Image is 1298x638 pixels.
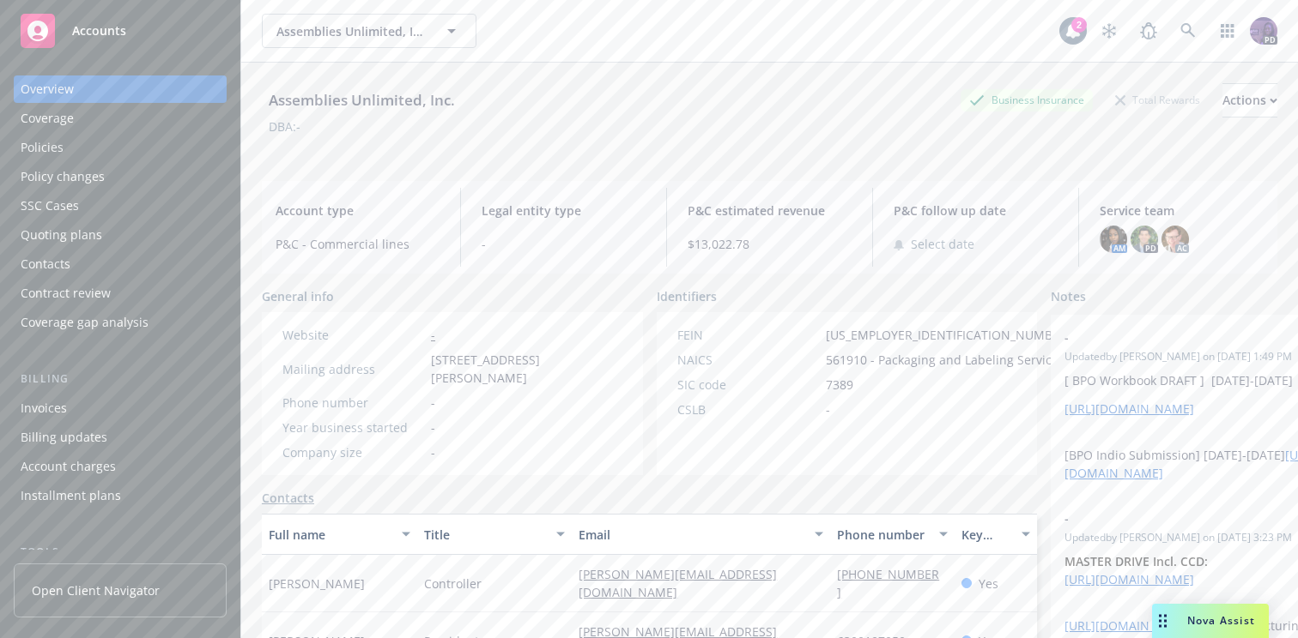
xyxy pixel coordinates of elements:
span: Open Client Navigator [32,581,160,599]
span: - [431,394,435,412]
div: Billing updates [21,424,107,451]
span: P&C - Commercial lines [276,235,440,253]
span: P&C follow up date [894,202,1058,220]
span: - [482,235,646,253]
a: Switch app [1210,14,1245,48]
span: $13,022.78 [688,235,852,253]
div: SSC Cases [21,192,79,220]
div: Contract review [21,280,111,307]
a: Account charges [14,453,227,480]
div: Coverage [21,105,74,132]
span: Assemblies Unlimited, Inc. [276,22,425,40]
div: 2 [1071,17,1087,33]
a: Coverage gap analysis [14,309,227,336]
a: SSC Cases [14,192,227,220]
div: Account charges [21,453,116,480]
a: Report a Bug [1131,14,1166,48]
span: Legal entity type [482,202,646,220]
a: Stop snowing [1092,14,1126,48]
a: [URL][DOMAIN_NAME] [1064,400,1194,417]
button: Email [572,514,830,555]
button: Actions [1222,83,1277,117]
div: Policy changes [21,163,105,190]
a: [URL][DOMAIN_NAME] [1064,571,1194,587]
div: FEIN [677,326,819,344]
div: DBA: - [269,117,300,135]
span: Controller [424,575,482,593]
div: Phone number [837,526,928,544]
span: General info [262,287,334,305]
button: Assemblies Unlimited, Inc. [262,14,476,48]
div: Quoting plans [21,221,102,249]
span: Accounts [72,24,126,38]
span: 7389 [826,376,853,394]
a: [PERSON_NAME][EMAIL_ADDRESS][DOMAIN_NAME] [579,566,777,600]
img: photo [1100,226,1127,253]
div: Key contact [961,526,1011,544]
div: SIC code [677,376,819,394]
div: Installment plans [21,482,121,509]
a: [URL][DOMAIN_NAME] [1064,617,1194,634]
span: Nova Assist [1187,613,1255,628]
span: [STREET_ADDRESS][PERSON_NAME] [431,351,622,387]
button: Key contact [955,514,1037,555]
button: Nova Assist [1152,604,1269,638]
div: Actions [1222,84,1277,117]
span: 561910 - Packaging and Labeling Services [826,351,1064,369]
div: Company size [282,443,424,461]
a: Coverage [14,105,227,132]
div: Tools [14,544,227,561]
span: - [431,443,435,461]
div: NAICS [677,351,819,369]
span: [PERSON_NAME] [269,575,365,593]
a: Contract review [14,280,227,307]
div: Website [282,326,424,344]
a: Contacts [262,489,314,507]
div: Phone number [282,394,424,412]
button: Full name [262,514,417,555]
a: Overview [14,75,227,103]
div: Total Rewards [1107,89,1209,111]
a: Policy changes [14,163,227,190]
div: Invoices [21,394,67,422]
img: photo [1250,17,1277,45]
div: Full name [269,526,391,544]
div: Overview [21,75,74,103]
img: photo [1162,226,1189,253]
div: Email [579,526,804,544]
span: Yes [979,575,998,593]
div: Mailing address [282,360,424,378]
div: Policies [21,134,64,161]
button: Phone number [830,514,954,555]
div: Business Insurance [961,89,1093,111]
div: Drag to move [1152,604,1174,638]
a: Billing updates [14,424,227,451]
span: - [431,418,435,436]
a: Invoices [14,394,227,422]
a: Contacts [14,250,227,278]
a: Quoting plans [14,221,227,249]
span: Service team [1100,202,1264,220]
div: Assemblies Unlimited, Inc. [262,89,462,111]
span: Account type [276,202,440,220]
div: Title [424,526,547,544]
div: Billing [14,370,227,388]
a: Search [1171,14,1205,48]
button: Title [417,514,573,555]
span: P&C estimated revenue [688,202,852,220]
a: Accounts [14,7,227,55]
span: - [826,400,830,418]
div: CSLB [677,400,819,418]
img: photo [1131,226,1158,253]
a: - [431,327,435,343]
strong: MASTER DRIVE Incl. CCD: [1064,553,1208,569]
div: Year business started [282,418,424,436]
div: Contacts [21,250,70,278]
a: Policies [14,134,227,161]
span: Identifiers [657,287,717,305]
span: [US_EMPLOYER_IDENTIFICATION_NUMBER] [826,326,1071,344]
div: Coverage gap analysis [21,309,149,336]
span: Select date [911,235,974,253]
a: [PHONE_NUMBER] [837,566,939,600]
a: Installment plans [14,482,227,509]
